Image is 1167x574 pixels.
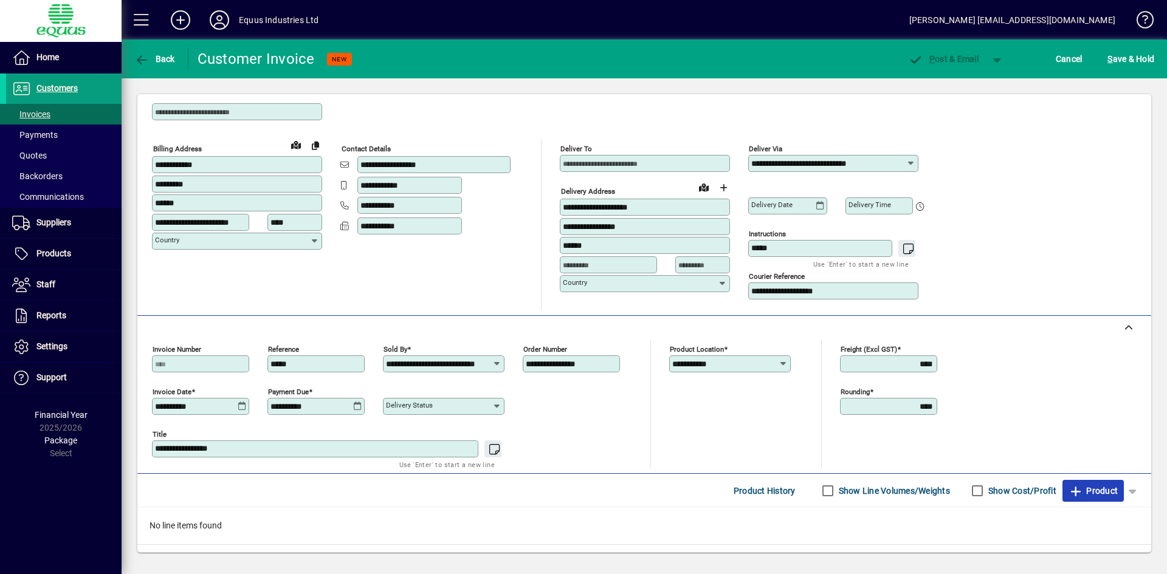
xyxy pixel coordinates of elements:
[560,145,592,153] mat-label: Deliver To
[6,145,122,166] a: Quotes
[36,372,67,382] span: Support
[670,345,724,354] mat-label: Product location
[902,48,985,70] button: Post & Email
[268,388,309,396] mat-label: Payment due
[813,257,909,271] mat-hint: Use 'Enter' to start a new line
[729,480,800,502] button: Product History
[751,200,793,209] mat-label: Delivery date
[153,430,167,439] mat-label: Title
[1062,480,1124,502] button: Product
[386,401,433,409] mat-label: Delivery status
[1104,48,1157,70] button: Save & Hold
[12,130,58,140] span: Payments
[44,436,77,445] span: Package
[714,178,733,197] button: Choose address
[836,485,950,497] label: Show Line Volumes/Weights
[1056,49,1083,69] span: Cancel
[841,345,897,354] mat-label: Freight (excl GST)
[36,279,55,289] span: Staff
[268,345,299,354] mat-label: Reference
[332,55,347,63] span: NEW
[6,332,122,362] a: Settings
[36,217,71,227] span: Suppliers
[153,388,191,396] mat-label: Invoice date
[6,270,122,300] a: Staff
[749,145,782,153] mat-label: Deliver via
[6,363,122,393] a: Support
[6,239,122,269] a: Products
[1107,49,1154,69] span: ave & Hold
[306,135,325,155] button: Copy to Delivery address
[694,177,714,197] a: View on map
[986,485,1056,497] label: Show Cost/Profit
[35,410,88,420] span: Financial Year
[36,341,67,351] span: Settings
[153,345,201,354] mat-label: Invoice number
[929,54,935,64] span: P
[909,10,1115,30] div: [PERSON_NAME] [EMAIL_ADDRESS][DOMAIN_NAME]
[399,457,495,471] mat-hint: Use 'Enter' to start a new line
[1107,54,1112,64] span: S
[6,166,122,186] a: Backorders
[6,104,122,125] a: Invoices
[36,248,71,258] span: Products
[523,345,567,354] mat-label: Order number
[6,125,122,145] a: Payments
[36,52,59,62] span: Home
[1127,2,1152,42] a: Knowledge Base
[36,83,78,93] span: Customers
[12,192,84,202] span: Communications
[286,135,306,154] a: View on map
[6,301,122,331] a: Reports
[122,48,188,70] app-page-header-button: Back
[563,278,587,287] mat-label: Country
[155,236,179,244] mat-label: Country
[749,230,786,238] mat-label: Instructions
[6,43,122,73] a: Home
[1069,481,1118,501] span: Product
[841,388,870,396] mat-label: Rounding
[384,345,407,354] mat-label: Sold by
[1053,48,1086,70] button: Cancel
[6,186,122,207] a: Communications
[161,9,200,31] button: Add
[6,208,122,238] a: Suppliers
[198,49,315,69] div: Customer Invoice
[137,507,1151,544] div: No line items found
[849,200,891,209] mat-label: Delivery time
[36,310,66,320] span: Reports
[12,151,47,160] span: Quotes
[749,272,805,281] mat-label: Courier Reference
[239,10,319,30] div: Equus Industries Ltd
[908,54,979,64] span: ost & Email
[12,109,50,119] span: Invoices
[134,54,175,64] span: Back
[131,48,178,70] button: Back
[734,481,796,501] span: Product History
[12,171,63,181] span: Backorders
[200,9,239,31] button: Profile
